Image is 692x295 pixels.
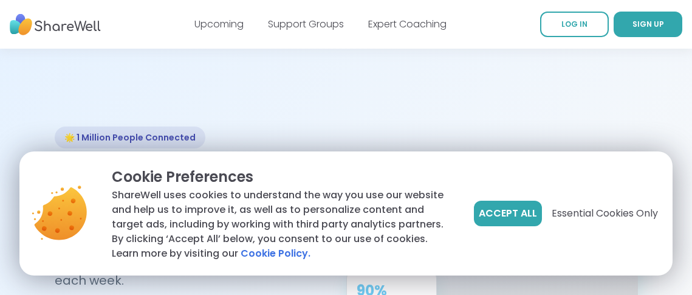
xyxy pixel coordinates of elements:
[241,246,310,261] a: Cookie Policy.
[552,206,658,221] span: Essential Cookies Only
[561,19,588,29] span: LOG IN
[479,206,537,221] span: Accept All
[540,12,609,37] a: LOG IN
[368,17,447,31] a: Expert Coaching
[474,201,542,226] button: Accept All
[55,127,205,148] div: 🌟 1 Million People Connected
[112,166,454,188] p: Cookie Preferences
[268,17,344,31] a: Support Groups
[194,17,244,31] a: Upcoming
[112,188,454,261] p: ShareWell uses cookies to understand the way you use our website and help us to improve it, as we...
[10,8,101,41] img: ShareWell Nav Logo
[632,19,664,29] span: SIGN UP
[614,12,682,37] a: SIGN UP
